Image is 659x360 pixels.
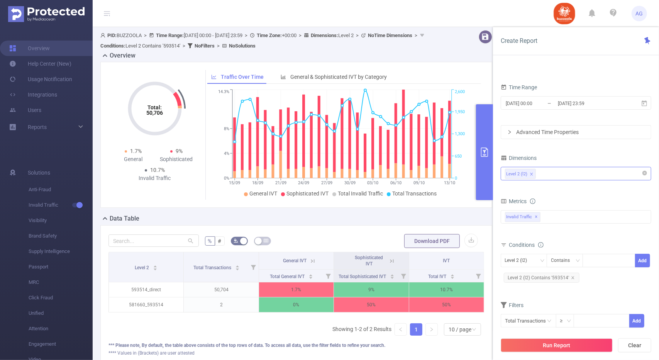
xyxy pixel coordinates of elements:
[252,180,263,185] tspan: 18/09
[451,276,455,278] i: icon: caret-down
[153,267,158,270] i: icon: caret-down
[344,180,356,185] tspan: 30/09
[29,275,93,290] span: MRC
[108,342,484,349] div: *** Please note, By default, the table above consists of the top rows of data. To access all data...
[455,154,462,159] tspan: 650
[455,109,465,114] tspan: 1,950
[133,174,176,182] div: Invalid Traffic
[501,37,537,44] span: Create Report
[249,190,277,197] span: General IVT
[108,234,199,247] input: Search...
[29,321,93,336] span: Attention
[501,198,527,204] span: Metrics
[390,276,394,278] i: icon: caret-down
[110,51,136,60] h2: Overview
[501,338,613,352] button: Run Report
[530,199,535,204] i: icon: info-circle
[224,176,229,181] tspan: 0%
[398,327,403,332] i: icon: left
[308,273,313,275] i: icon: caret-up
[368,180,379,185] tspan: 03/10
[9,41,50,56] a: Overview
[571,276,575,280] i: icon: close
[507,130,512,134] i: icon: right
[323,270,334,282] i: Filter menu
[355,255,383,267] span: Sophisticated IVT
[29,259,93,275] span: Passport
[130,148,142,154] span: 1.7%
[636,6,643,21] span: AG
[501,302,524,308] span: Filters
[451,273,455,275] i: icon: caret-up
[505,98,568,109] input: Start date
[286,190,329,197] span: Sophisticated IVT
[29,290,93,306] span: Click Fraud
[242,32,250,38] span: >
[180,43,188,49] span: >
[109,297,183,312] p: 581660_593514
[264,238,268,243] i: icon: table
[311,32,354,38] span: Level 2
[109,282,183,297] p: 593514_direct
[153,264,158,269] div: Sort
[235,264,239,267] i: icon: caret-up
[560,314,568,327] div: ≥
[107,32,117,38] b: PID:
[530,172,534,177] i: icon: close
[9,102,41,118] a: Users
[567,319,571,324] i: icon: down
[29,228,93,244] span: Brand Safety
[290,74,387,80] span: General & Sophisticated IVT by Category
[413,180,425,185] tspan: 09/10
[100,43,180,49] span: Level 2 Contains '593514'
[557,98,620,109] input: End date
[410,324,422,335] a: 1
[147,110,163,116] tspan: 50,706
[28,165,50,180] span: Solutions
[28,124,47,130] span: Reports
[551,254,576,267] div: Contains
[259,297,334,312] p: 0%
[29,336,93,352] span: Engagement
[509,242,544,248] span: Conditions
[270,274,306,279] span: Total General IVT
[156,32,184,38] b: Time Range:
[9,87,57,102] a: Integrations
[443,258,450,263] span: IVT
[229,43,256,49] b: No Solutions
[449,324,471,335] div: 10 / page
[455,90,465,95] tspan: 2,600
[368,32,412,38] b: No Time Dimensions
[338,190,383,197] span: Total Invalid Traffic
[391,180,402,185] tspan: 06/10
[281,74,286,80] i: icon: bar-chart
[135,265,150,270] span: Level 2
[635,254,650,267] button: Add
[184,297,258,312] p: 2
[229,180,241,185] tspan: 15/09
[444,180,456,185] tspan: 13/10
[332,323,391,336] li: Showing 1-2 of 2 Results
[501,126,651,139] div: icon: rightAdvanced Time Properties
[395,323,407,336] li: Previous Page
[404,234,460,248] button: Download PDF
[100,33,107,38] i: icon: user
[29,197,93,213] span: Invalid Traffic
[28,119,47,135] a: Reports
[629,314,644,328] button: Add
[298,180,310,185] tspan: 24/09
[224,126,229,131] tspan: 8%
[410,323,422,336] li: 1
[540,258,545,264] i: icon: down
[221,74,264,80] span: Traffic Over Time
[248,252,259,282] i: Filter menu
[428,274,447,279] span: Total IVT
[9,71,72,87] a: Usage Notification
[354,32,361,38] span: >
[505,169,536,179] li: Level 2 (l2)
[142,32,149,38] span: >
[473,270,484,282] i: Filter menu
[283,258,307,263] span: General IVT
[155,155,198,163] div: Sophisticated
[29,213,93,228] span: Visibility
